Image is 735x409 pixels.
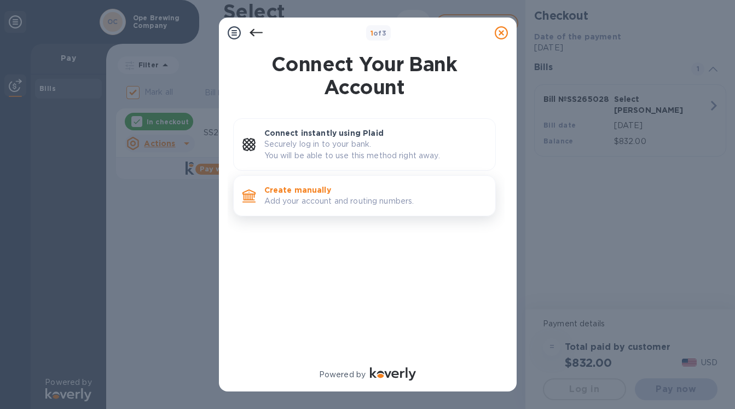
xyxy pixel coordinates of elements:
[229,53,500,99] h1: Connect Your Bank Account
[371,29,387,37] b: of 3
[264,128,487,139] p: Connect instantly using Plaid
[264,185,487,195] p: Create manually
[319,369,366,381] p: Powered by
[264,139,487,162] p: Securely log in to your bank. You will be able to use this method right away.
[264,195,487,207] p: Add your account and routing numbers.
[371,29,373,37] span: 1
[370,367,416,381] img: Logo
